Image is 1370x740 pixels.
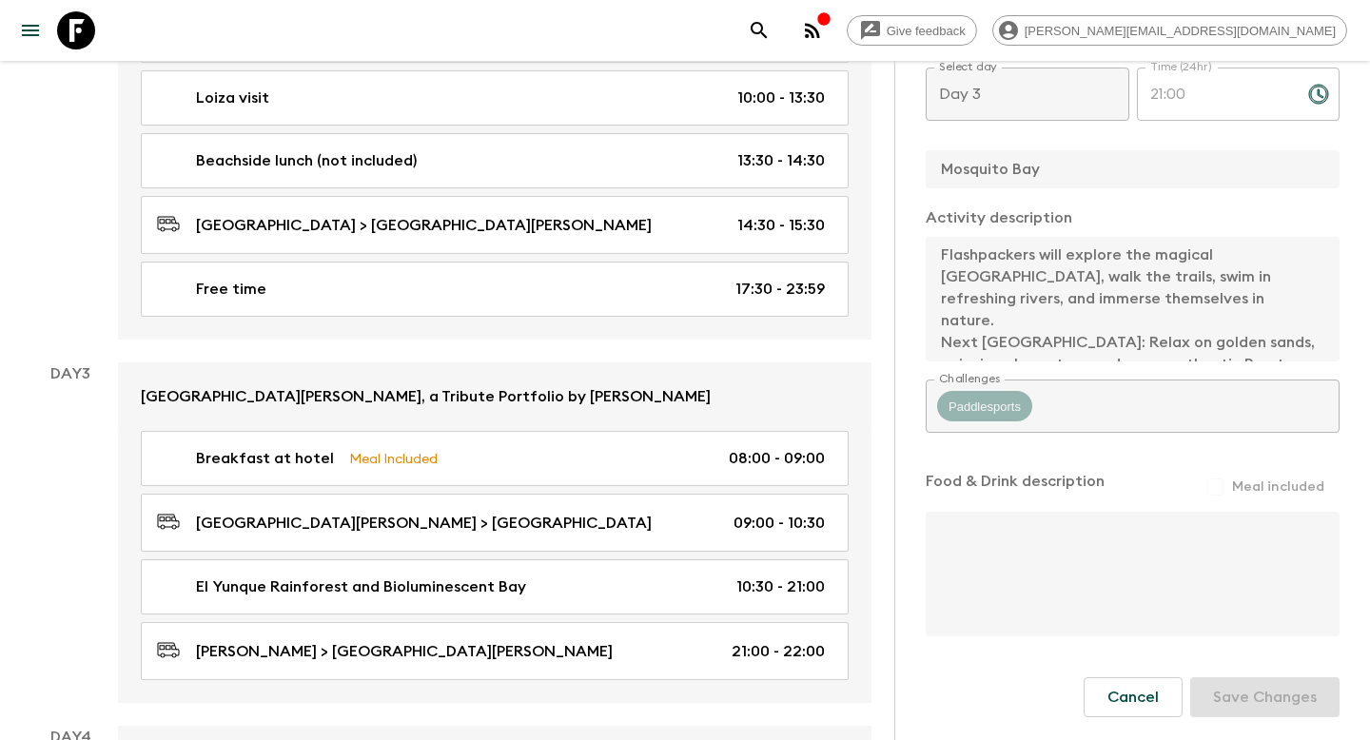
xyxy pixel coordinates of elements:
a: Give feedback [847,15,977,46]
label: Time (24hr) [1150,59,1212,75]
p: Day 3 [23,362,118,385]
p: El Yunque Rainforest and Bioluminescent Bay [196,575,526,598]
a: Loiza visit10:00 - 13:30 [141,70,849,126]
a: Breakfast at hotelMeal Included08:00 - 09:00 [141,431,849,486]
a: [GEOGRAPHIC_DATA][PERSON_NAME], a Tribute Portfolio by [PERSON_NAME] [118,362,871,431]
label: Challenges [939,371,1000,387]
p: Food & Drink description [926,470,1105,504]
a: Free time17:30 - 23:59 [141,262,849,317]
p: 10:00 - 13:30 [737,87,825,109]
p: 17:30 - 23:59 [735,278,825,301]
p: 21:00 - 22:00 [732,640,825,663]
p: [PERSON_NAME] > [GEOGRAPHIC_DATA][PERSON_NAME] [196,640,613,663]
span: Give feedback [876,24,976,38]
p: 09:00 - 10:30 [734,512,825,535]
a: [GEOGRAPHIC_DATA][PERSON_NAME] > [GEOGRAPHIC_DATA]09:00 - 10:30 [141,494,849,552]
a: El Yunque Rainforest and Bioluminescent Bay10:30 - 21:00 [141,559,849,614]
a: [GEOGRAPHIC_DATA] > [GEOGRAPHIC_DATA][PERSON_NAME]14:30 - 15:30 [141,196,849,254]
a: Beachside lunch (not included)13:30 - 14:30 [141,133,849,188]
p: 14:30 - 15:30 [737,214,825,237]
p: Breakfast at hotel [196,447,334,470]
p: Beachside lunch (not included) [196,149,417,172]
p: 13:30 - 14:30 [737,149,825,172]
label: Select day [939,59,997,75]
p: Activity description [926,206,1340,229]
p: 08:00 - 09:00 [729,447,825,470]
textarea: Flashpackers will explore the magical [GEOGRAPHIC_DATA], walk the trails, swim in refreshing rive... [926,237,1324,361]
p: [GEOGRAPHIC_DATA][PERSON_NAME], a Tribute Portfolio by [PERSON_NAME] [141,385,711,408]
input: hh:mm [1137,68,1293,121]
p: Loiza visit [196,87,269,109]
button: menu [11,11,49,49]
span: [PERSON_NAME][EMAIL_ADDRESS][DOMAIN_NAME] [1014,24,1346,38]
p: Meal Included [349,448,438,469]
p: 10:30 - 21:00 [736,575,825,598]
span: Meal included [1232,477,1324,497]
div: [PERSON_NAME][EMAIL_ADDRESS][DOMAIN_NAME] [992,15,1347,46]
p: Free time [196,278,266,301]
button: search adventures [740,11,778,49]
a: [PERSON_NAME] > [GEOGRAPHIC_DATA][PERSON_NAME]21:00 - 22:00 [141,622,849,680]
p: [GEOGRAPHIC_DATA] > [GEOGRAPHIC_DATA][PERSON_NAME] [196,214,652,237]
button: Cancel [1084,677,1183,717]
p: [GEOGRAPHIC_DATA][PERSON_NAME] > [GEOGRAPHIC_DATA] [196,512,652,535]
